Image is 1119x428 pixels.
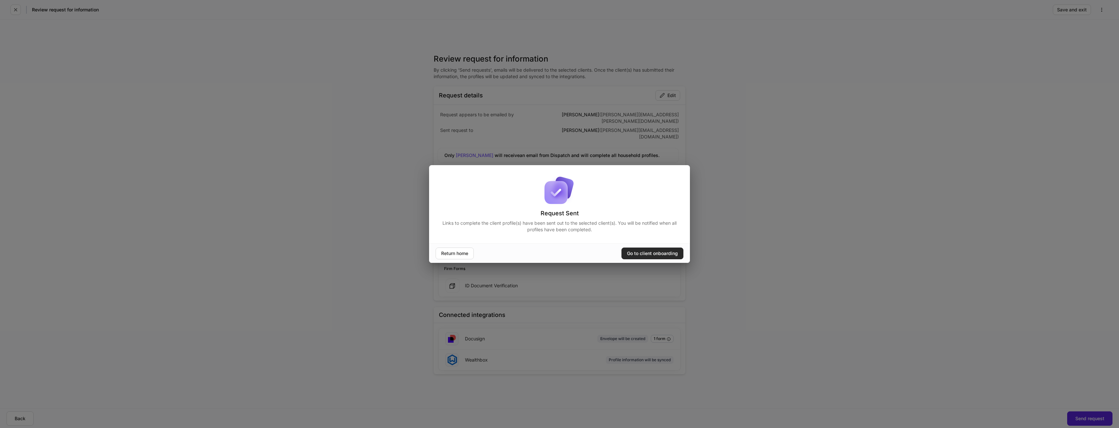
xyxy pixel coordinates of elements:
[436,248,474,259] button: Return home
[621,248,683,259] button: Go to client onboarding
[437,220,682,233] p: Links to complete the client profile(s) have been sent out to the selected client(s). You will be...
[441,251,468,256] div: Return home
[627,251,678,256] div: Go to client onboarding
[541,209,579,217] h4: Request Sent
